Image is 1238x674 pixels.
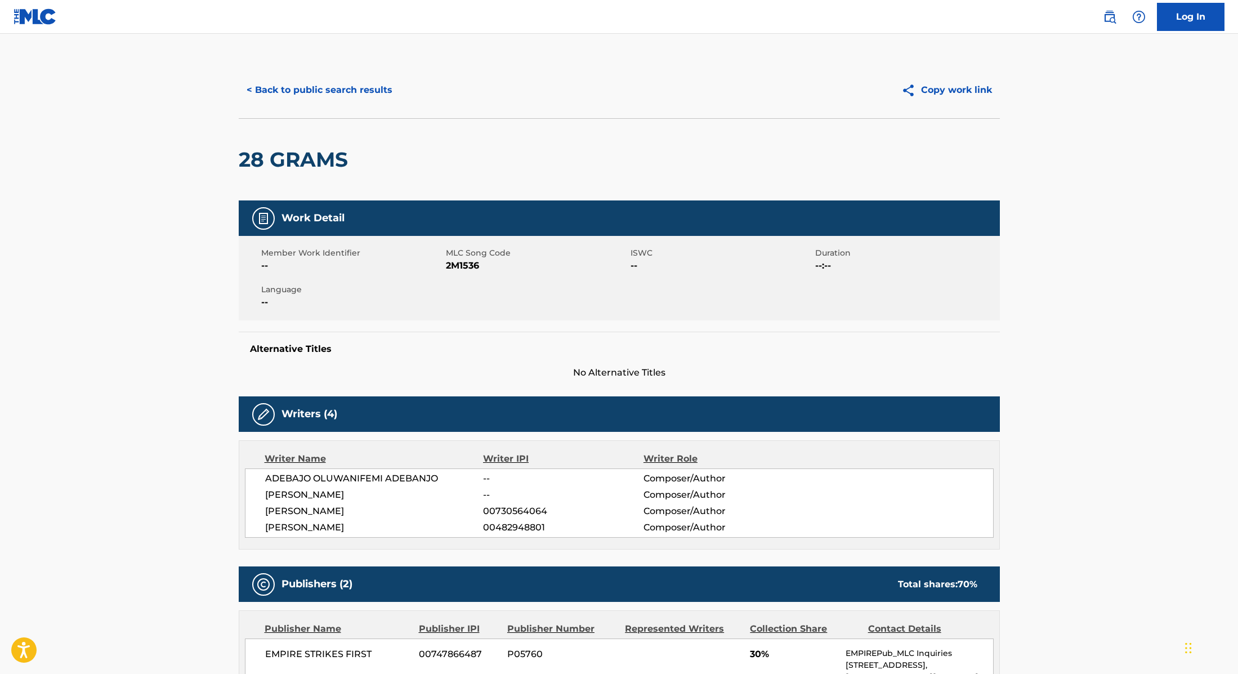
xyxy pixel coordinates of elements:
[265,521,484,534] span: [PERSON_NAME]
[483,488,643,502] span: --
[750,648,837,661] span: 30%
[625,622,741,636] div: Represented Writers
[893,76,1000,104] button: Copy work link
[643,505,789,518] span: Composer/Author
[257,212,270,225] img: Work Detail
[14,8,57,25] img: MLC Logo
[239,366,1000,380] span: No Alternative Titles
[1132,10,1146,24] img: help
[483,505,643,518] span: 00730564064
[419,648,499,661] span: 00747866487
[446,247,628,259] span: MLC Song Code
[265,648,411,661] span: EMPIRE STRIKES FIRST
[750,622,859,636] div: Collection Share
[265,472,484,485] span: ADEBAJO OLUWANIFEMI ADEBANJO
[1182,620,1238,674] iframe: Chat Widget
[1157,3,1224,31] a: Log In
[265,452,484,466] div: Writer Name
[631,247,812,259] span: ISWC
[483,472,643,485] span: --
[846,659,993,671] p: [STREET_ADDRESS],
[901,83,921,97] img: Copy work link
[239,76,400,104] button: < Back to public search results
[507,648,616,661] span: P05760
[257,578,270,591] img: Publishers
[257,408,270,421] img: Writers
[250,343,989,355] h5: Alternative Titles
[281,578,352,591] h5: Publishers (2)
[281,408,337,421] h5: Writers (4)
[261,296,443,309] span: --
[265,488,484,502] span: [PERSON_NAME]
[265,622,410,636] div: Publisher Name
[1185,631,1192,665] div: Drag
[281,212,345,225] h5: Work Detail
[958,579,977,590] span: 70 %
[261,284,443,296] span: Language
[483,521,643,534] span: 00482948801
[239,147,354,172] h2: 28 GRAMS
[265,505,484,518] span: [PERSON_NAME]
[1103,10,1116,24] img: search
[483,452,643,466] div: Writer IPI
[643,521,789,534] span: Composer/Author
[1128,6,1150,28] div: Help
[868,622,977,636] div: Contact Details
[643,472,789,485] span: Composer/Author
[898,578,977,591] div: Total shares:
[446,259,628,273] span: 2M1536
[419,622,499,636] div: Publisher IPI
[631,259,812,273] span: --
[261,247,443,259] span: Member Work Identifier
[846,648,993,659] p: EMPIREPub_MLC Inquiries
[815,247,997,259] span: Duration
[643,452,789,466] div: Writer Role
[261,259,443,273] span: --
[507,622,616,636] div: Publisher Number
[1098,6,1121,28] a: Public Search
[815,259,997,273] span: --:--
[643,488,789,502] span: Composer/Author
